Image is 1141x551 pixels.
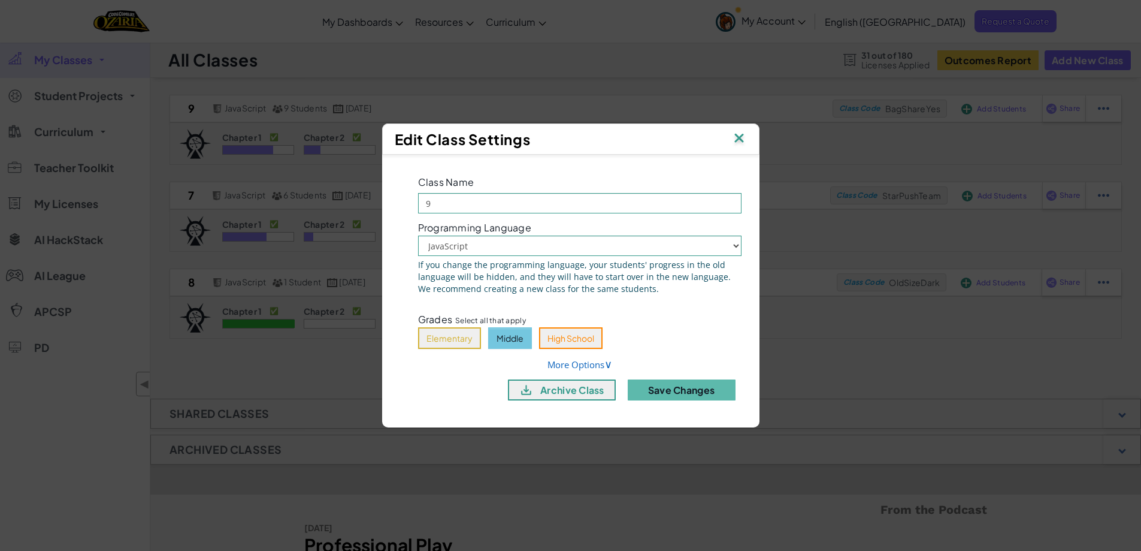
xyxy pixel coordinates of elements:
[519,383,534,398] img: IconArchive.svg
[731,130,747,148] img: IconClose.svg
[547,359,612,371] a: More Options
[418,259,742,295] span: If you change the programming language, your students' progress in the old language will be hidde...
[418,176,474,188] span: Class Name
[604,357,612,371] span: ∨
[508,380,616,401] button: archive class
[418,222,531,233] span: Programming Language
[395,130,531,148] span: Edit Class Settings
[539,327,603,349] button: High School
[418,327,481,349] button: Elementary
[418,313,453,326] span: Grades
[455,315,526,326] span: Select all that apply
[488,327,532,349] button: Middle
[628,380,736,401] button: Save Changes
